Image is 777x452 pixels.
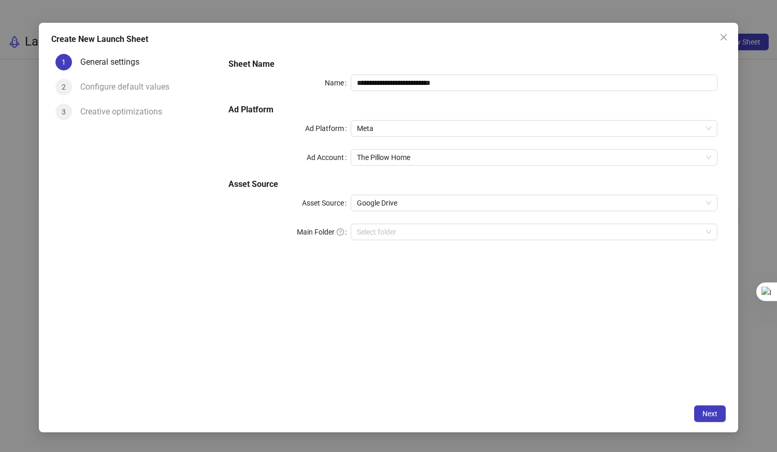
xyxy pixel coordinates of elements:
label: Name [325,75,351,91]
div: Create New Launch Sheet [51,33,726,46]
input: Name [351,75,717,91]
label: Main Folder [297,224,351,240]
h5: Asset Source [228,178,718,191]
span: The Pillow Home [357,150,711,165]
span: close [720,33,728,41]
label: Ad Account [307,149,351,166]
span: Next [702,410,717,418]
span: Google Drive [357,195,711,211]
div: Creative optimizations [80,104,170,120]
div: Configure default values [80,79,178,95]
label: Ad Platform [305,120,351,137]
div: General settings [80,54,148,70]
h5: Ad Platform [228,104,718,116]
h5: Sheet Name [228,58,718,70]
span: 1 [62,58,66,66]
button: Next [694,405,726,422]
span: 3 [62,108,66,116]
span: question-circle [337,228,344,236]
button: Close [715,29,732,46]
span: 2 [62,83,66,91]
label: Asset Source [302,195,351,211]
span: Meta [357,121,711,136]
